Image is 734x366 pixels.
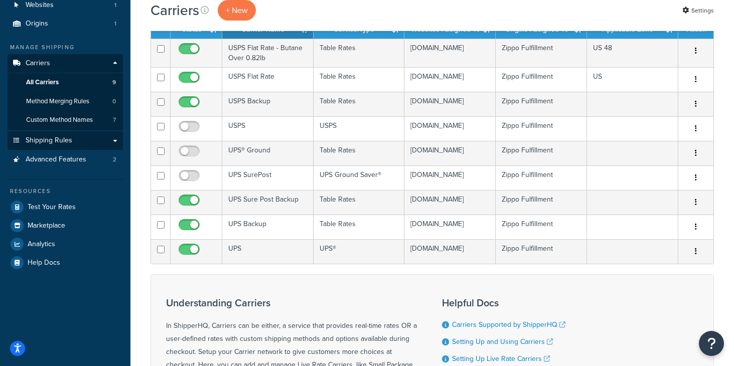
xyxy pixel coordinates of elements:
a: Method Merging Rules 0 [8,92,123,111]
span: Origins [26,20,48,28]
h3: Helpful Docs [442,297,573,308]
td: USPS [222,116,314,141]
td: Table Rates [314,67,405,92]
h3: Understanding Carriers [166,297,417,308]
li: Origins [8,15,123,33]
a: Carriers Supported by ShipperHQ [452,319,565,330]
td: [DOMAIN_NAME] [404,165,496,190]
td: [DOMAIN_NAME] [404,239,496,264]
li: All Carriers [8,73,123,92]
td: UPS Sure Post Backup [222,190,314,215]
li: Carriers [8,54,123,130]
td: UPS® Ground [222,141,314,165]
td: [DOMAIN_NAME] [404,92,496,116]
td: UPS Backup [222,215,314,239]
span: Advanced Features [26,155,86,164]
span: 1 [114,20,116,28]
div: Resources [8,187,123,196]
td: [DOMAIN_NAME] [404,39,496,67]
li: Method Merging Rules [8,92,123,111]
a: All Carriers 9 [8,73,123,92]
span: Marketplace [28,222,65,230]
span: Custom Method Names [26,116,93,124]
a: Analytics [8,235,123,253]
td: [DOMAIN_NAME] [404,141,496,165]
a: Help Docs [8,254,123,272]
td: Table Rates [314,141,405,165]
span: 9 [112,78,116,87]
td: US [587,67,678,92]
td: Zippo Fulfillment [496,165,587,190]
td: Table Rates [314,215,405,239]
a: Setting Up and Using Carriers [452,336,553,347]
td: Zippo Fulfillment [496,116,587,141]
td: Zippo Fulfillment [496,190,587,215]
span: Shipping Rules [26,136,72,145]
span: Websites [26,1,54,10]
td: UPS [222,239,314,264]
span: 7 [113,116,116,124]
span: 1 [114,1,116,10]
td: USPS Flat Rate [222,67,314,92]
td: [DOMAIN_NAME] [404,215,496,239]
a: Shipping Rules [8,131,123,150]
td: USPS Flat Rate - Butane Over 0.82lb [222,39,314,67]
td: [DOMAIN_NAME] [404,67,496,92]
span: 0 [112,97,116,106]
td: Zippo Fulfillment [496,141,587,165]
td: USPS [314,116,405,141]
td: Zippo Fulfillment [496,239,587,264]
td: Table Rates [314,39,405,67]
a: Setting Up Live Rate Carriers [452,353,550,364]
div: Manage Shipping [8,43,123,52]
span: Test Your Rates [28,203,76,212]
td: Zippo Fulfillment [496,92,587,116]
a: Custom Method Names 7 [8,111,123,129]
span: Method Merging Rules [26,97,89,106]
button: Open Resource Center [699,331,724,356]
a: Advanced Features 2 [8,150,123,169]
td: Zippo Fulfillment [496,215,587,239]
td: Zippo Fulfillment [496,67,587,92]
span: Analytics [28,240,55,249]
li: Custom Method Names [8,111,123,129]
a: Marketplace [8,217,123,235]
a: Origins 1 [8,15,123,33]
td: Table Rates [314,92,405,116]
span: Carriers [26,59,50,68]
td: [DOMAIN_NAME] [404,116,496,141]
td: UPS SurePost [222,165,314,190]
td: [DOMAIN_NAME] [404,190,496,215]
span: 2 [113,155,116,164]
a: Carriers [8,54,123,73]
td: Table Rates [314,190,405,215]
h1: Carriers [151,1,199,20]
td: UPS Ground Saver® [314,165,405,190]
li: Advanced Features [8,150,123,169]
a: Settings [682,4,714,18]
td: Zippo Fulfillment [496,39,587,67]
td: US 48 [587,39,678,67]
span: Help Docs [28,259,60,267]
a: Test Your Rates [8,198,123,216]
span: All Carriers [26,78,59,87]
td: USPS Backup [222,92,314,116]
td: UPS® [314,239,405,264]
